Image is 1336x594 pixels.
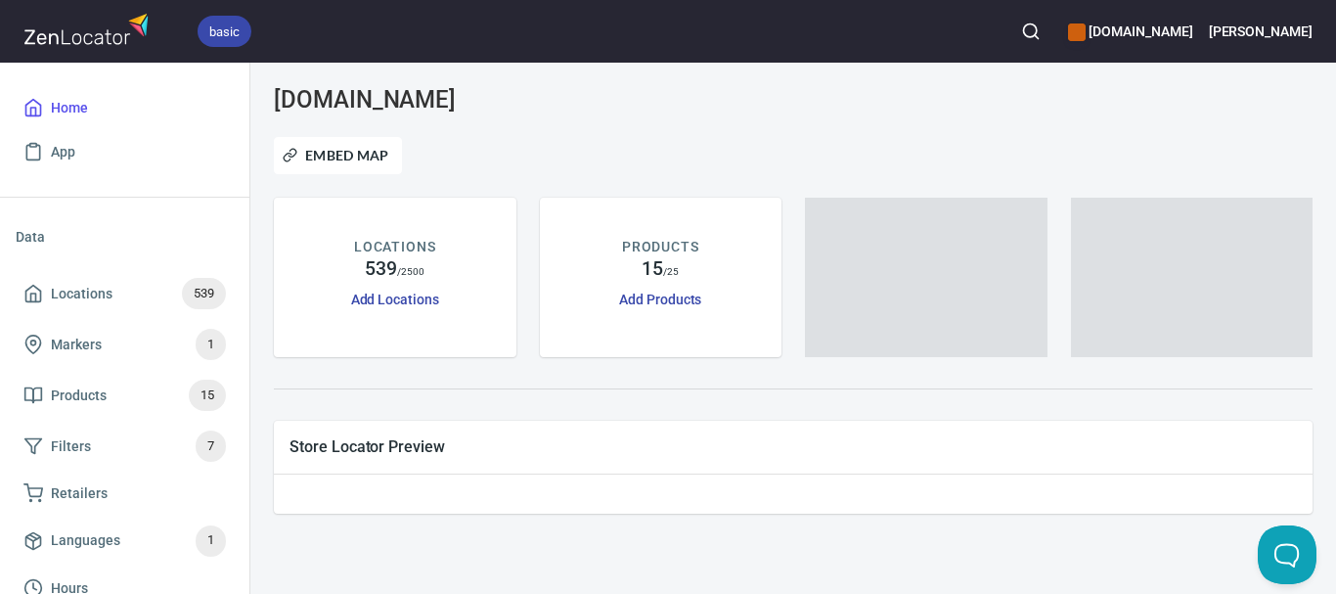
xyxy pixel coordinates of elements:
button: color-CE600E [1068,23,1086,41]
a: Markers1 [16,319,234,370]
button: Search [1009,10,1052,53]
span: Filters [51,434,91,459]
p: / 25 [663,264,679,279]
a: Languages1 [16,516,234,567]
span: Markers [51,333,102,357]
span: 15 [189,385,226,407]
span: 539 [182,283,226,305]
a: Retailers [16,472,234,516]
a: Products15 [16,370,234,421]
span: 7 [196,435,226,458]
span: Products [51,384,107,408]
h4: 539 [365,257,397,281]
p: PRODUCTS [622,237,699,257]
h6: [DOMAIN_NAME] [1068,21,1192,42]
button: Embed Map [274,137,402,174]
a: Add Products [619,292,701,307]
a: Home [16,86,234,130]
span: basic [198,22,251,42]
p: / 2500 [397,264,425,279]
h3: [DOMAIN_NAME] [274,86,604,114]
li: Data [16,213,234,260]
a: Add Locations [351,292,439,307]
a: Locations539 [16,268,234,319]
span: Home [51,96,88,120]
span: Languages [51,528,120,553]
div: basic [198,16,251,47]
span: Locations [51,282,112,306]
span: Retailers [51,481,108,506]
span: Embed Map [287,144,389,167]
div: Manage your apps [1068,10,1192,53]
span: 1 [196,529,226,552]
span: App [51,140,75,164]
span: Store Locator Preview [289,436,1297,457]
button: [PERSON_NAME] [1209,10,1313,53]
a: App [16,130,234,174]
a: Filters7 [16,421,234,472]
p: LOCATIONS [354,237,435,257]
span: 1 [196,334,226,356]
h4: 15 [642,257,663,281]
img: zenlocator [23,8,155,50]
h6: [PERSON_NAME] [1209,21,1313,42]
iframe: Help Scout Beacon - Open [1258,525,1316,584]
